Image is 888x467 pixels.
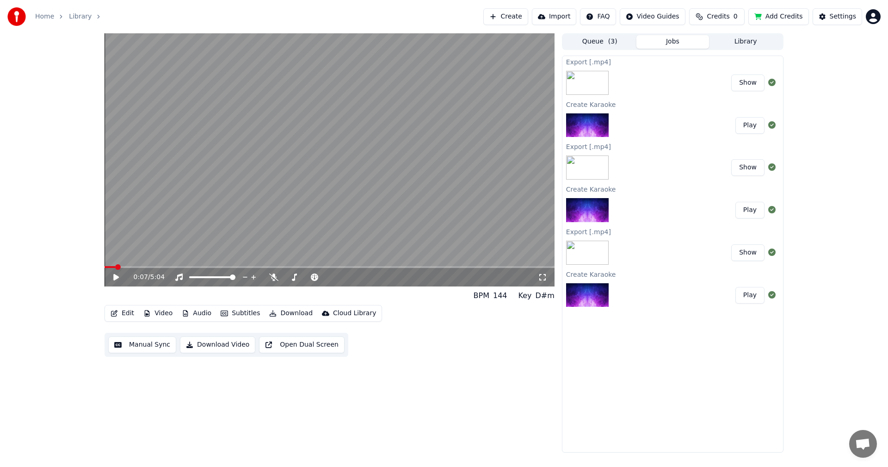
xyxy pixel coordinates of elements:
[735,117,765,134] button: Play
[636,35,709,49] button: Jobs
[536,290,555,301] div: D#m
[731,75,765,91] button: Show
[140,307,176,320] button: Video
[731,159,765,176] button: Show
[7,7,26,26] img: youka
[134,273,156,282] div: /
[562,99,783,110] div: Create Karaoke
[134,273,148,282] span: 0:07
[150,273,165,282] span: 5:04
[265,307,316,320] button: Download
[333,309,376,318] div: Cloud Library
[562,226,783,237] div: Export [.mp4]
[735,287,765,304] button: Play
[563,35,636,49] button: Queue
[748,8,809,25] button: Add Credits
[735,202,765,218] button: Play
[107,307,138,320] button: Edit
[35,12,54,21] a: Home
[689,8,745,25] button: Credits0
[562,183,783,194] div: Create Karaoke
[709,35,782,49] button: Library
[830,12,856,21] div: Settings
[707,12,729,21] span: Credits
[35,12,106,21] nav: breadcrumb
[178,307,215,320] button: Audio
[108,336,176,353] button: Manual Sync
[813,8,862,25] button: Settings
[608,37,617,46] span: ( 3 )
[474,290,489,301] div: BPM
[580,8,616,25] button: FAQ
[217,307,264,320] button: Subtitles
[849,430,877,458] a: Open chat
[532,8,576,25] button: Import
[69,12,92,21] a: Library
[734,12,738,21] span: 0
[620,8,685,25] button: Video Guides
[493,290,507,301] div: 144
[562,268,783,280] div: Create Karaoke
[483,8,528,25] button: Create
[731,244,765,261] button: Show
[562,141,783,152] div: Export [.mp4]
[518,290,532,301] div: Key
[180,336,255,353] button: Download Video
[259,336,345,353] button: Open Dual Screen
[562,56,783,67] div: Export [.mp4]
